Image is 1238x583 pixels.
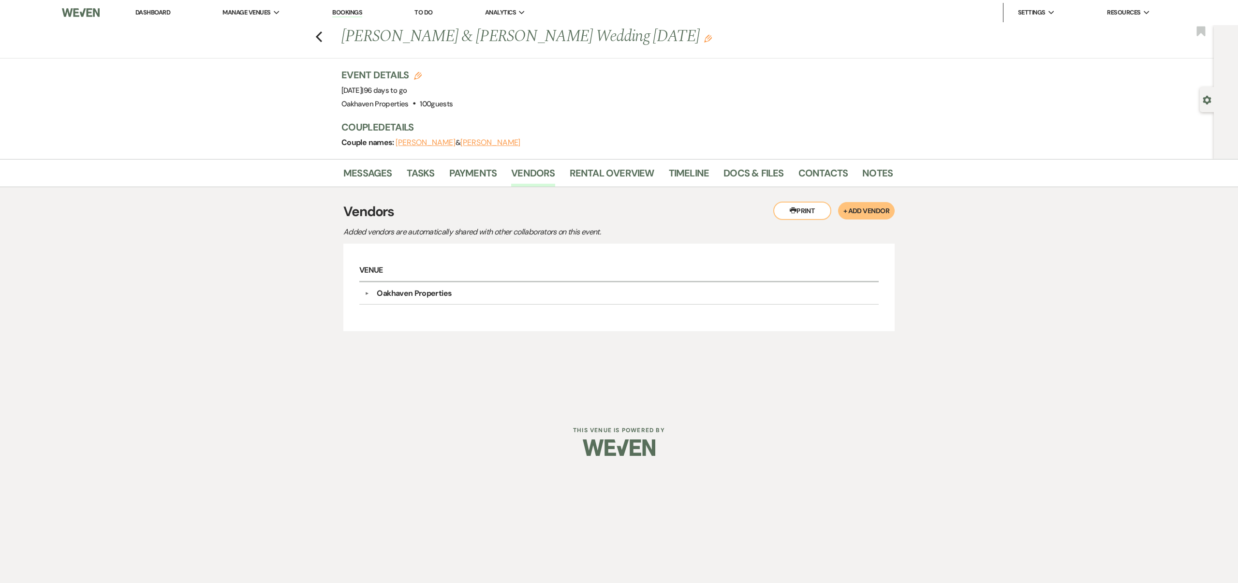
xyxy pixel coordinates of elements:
[341,99,409,109] span: Oakhaven Properties
[222,8,270,17] span: Manage Venues
[62,2,100,23] img: Weven Logo
[570,165,654,187] a: Rental Overview
[396,139,456,146] button: [PERSON_NAME]
[361,291,372,296] button: ▼
[485,8,516,17] span: Analytics
[838,202,895,219] button: + Add Vendor
[1203,95,1211,104] button: Open lead details
[723,165,783,187] a: Docs & Files
[341,86,407,95] span: [DATE]
[583,431,655,465] img: Weven Logo
[341,68,453,82] h3: Event Details
[669,165,709,187] a: Timeline
[460,139,520,146] button: [PERSON_NAME]
[341,137,396,147] span: Couple names:
[341,25,775,48] h1: [PERSON_NAME] & [PERSON_NAME] Wedding [DATE]
[420,99,453,109] span: 100 guests
[773,202,831,220] button: Print
[407,165,435,187] a: Tasks
[449,165,497,187] a: Payments
[359,260,879,282] h6: Venue
[1018,8,1046,17] span: Settings
[343,165,392,187] a: Messages
[798,165,848,187] a: Contacts
[396,138,520,147] span: &
[332,8,362,17] a: Bookings
[377,288,452,299] div: Oakhaven Properties
[704,34,712,43] button: Edit
[343,226,682,238] p: Added vendors are automatically shared with other collaborators on this event.
[414,8,432,16] a: To Do
[362,86,407,95] span: |
[1107,8,1140,17] span: Resources
[862,165,893,187] a: Notes
[341,120,883,134] h3: Couple Details
[343,202,895,222] h3: Vendors
[364,86,407,95] span: 96 days to go
[135,8,170,16] a: Dashboard
[511,165,555,187] a: Vendors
